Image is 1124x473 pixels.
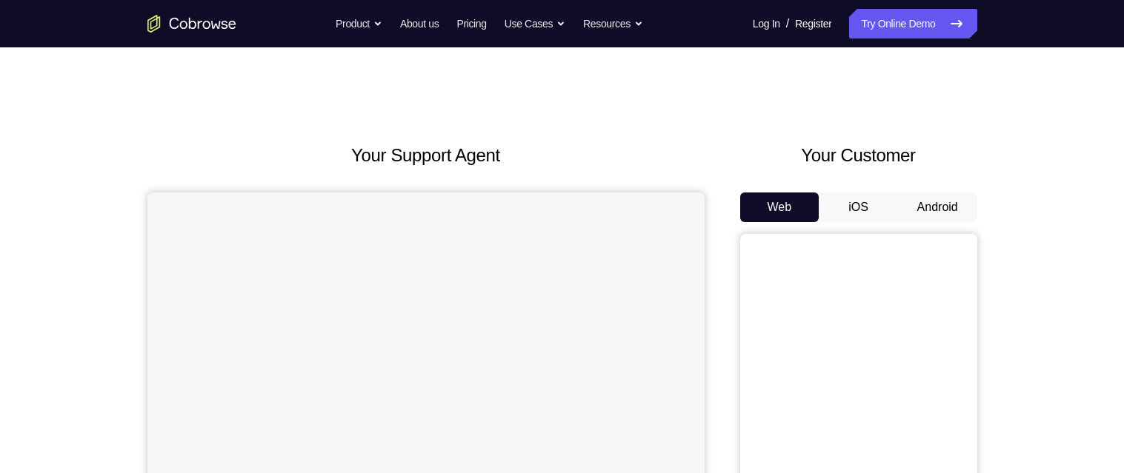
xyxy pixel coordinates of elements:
button: iOS [819,192,898,222]
span: / [786,15,789,33]
h2: Your Customer [740,142,977,169]
a: About us [400,9,439,38]
a: Register [795,9,831,38]
button: Web [740,192,819,222]
button: Use Cases [505,9,565,38]
button: Product [336,9,382,38]
button: Android [898,192,977,222]
a: Go to the home page [147,15,236,33]
a: Log In [753,9,780,38]
button: Resources [583,9,643,38]
h2: Your Support Agent [147,142,705,169]
a: Try Online Demo [849,9,977,38]
a: Pricing [456,9,486,38]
